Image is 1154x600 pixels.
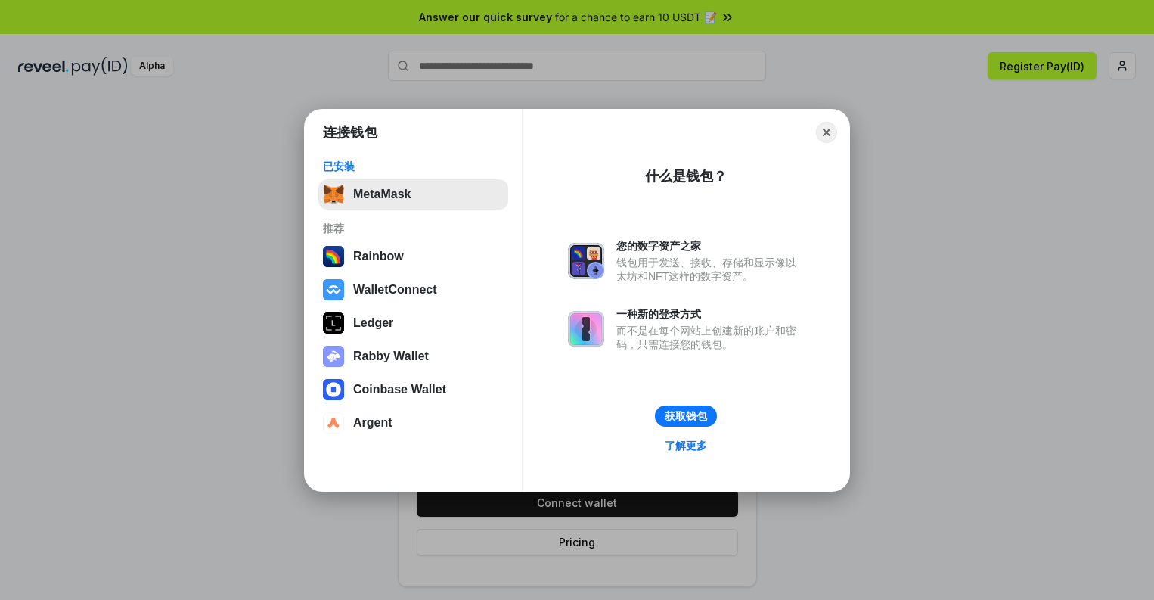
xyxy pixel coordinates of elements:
div: 什么是钱包？ [645,167,727,185]
div: WalletConnect [353,283,437,297]
div: 钱包用于发送、接收、存储和显示像以太坊和NFT这样的数字资产。 [616,256,804,283]
img: svg+xml,%3Csvg%20xmlns%3D%22http%3A%2F%2Fwww.w3.org%2F2000%2Fsvg%22%20width%3D%2228%22%20height%3... [323,312,344,334]
button: Rainbow [318,241,508,272]
img: svg+xml,%3Csvg%20xmlns%3D%22http%3A%2F%2Fwww.w3.org%2F2000%2Fsvg%22%20fill%3D%22none%22%20viewBox... [323,346,344,367]
button: Argent [318,408,508,438]
div: Rainbow [353,250,404,263]
div: 获取钱包 [665,409,707,423]
button: 获取钱包 [655,406,717,427]
button: WalletConnect [318,275,508,305]
button: Coinbase Wallet [318,375,508,405]
img: svg+xml,%3Csvg%20width%3D%22120%22%20height%3D%22120%22%20viewBox%3D%220%200%20120%20120%22%20fil... [323,246,344,267]
div: 您的数字资产之家 [616,239,804,253]
div: MetaMask [353,188,411,201]
button: Ledger [318,308,508,338]
div: 一种新的登录方式 [616,307,804,321]
img: svg+xml,%3Csvg%20width%3D%2228%22%20height%3D%2228%22%20viewBox%3D%220%200%2028%2028%22%20fill%3D... [323,412,344,434]
button: Close [816,122,837,143]
img: svg+xml,%3Csvg%20xmlns%3D%22http%3A%2F%2Fwww.w3.org%2F2000%2Fsvg%22%20fill%3D%22none%22%20viewBox... [568,311,604,347]
img: svg+xml,%3Csvg%20fill%3D%22none%22%20height%3D%2233%22%20viewBox%3D%220%200%2035%2033%22%20width%... [323,184,344,205]
div: 了解更多 [665,439,707,452]
button: Rabby Wallet [318,341,508,372]
div: 推荐 [323,222,504,235]
div: 已安装 [323,160,504,173]
div: Ledger [353,316,393,330]
div: Rabby Wallet [353,350,429,363]
img: svg+xml,%3Csvg%20width%3D%2228%22%20height%3D%2228%22%20viewBox%3D%220%200%2028%2028%22%20fill%3D... [323,379,344,400]
h1: 连接钱包 [323,123,377,141]
div: Argent [353,416,392,430]
img: svg+xml,%3Csvg%20xmlns%3D%22http%3A%2F%2Fwww.w3.org%2F2000%2Fsvg%22%20fill%3D%22none%22%20viewBox... [568,243,604,279]
div: 而不是在每个网站上创建新的账户和密码，只需连接您的钱包。 [616,324,804,351]
button: MetaMask [318,179,508,210]
a: 了解更多 [656,436,716,455]
div: Coinbase Wallet [353,383,446,396]
img: svg+xml,%3Csvg%20width%3D%2228%22%20height%3D%2228%22%20viewBox%3D%220%200%2028%2028%22%20fill%3D... [323,279,344,300]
